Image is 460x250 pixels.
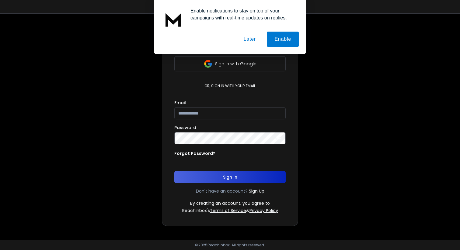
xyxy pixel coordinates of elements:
[202,84,258,88] p: or, sign in with your email
[174,101,186,105] label: Email
[195,243,265,248] p: © 2025 Reachinbox. All rights reserved.
[174,56,286,71] button: Sign in with Google
[190,200,270,206] p: By creating an account, you agree to
[186,7,299,21] div: Enable notifications to stay on top of your campaigns with real-time updates on replies.
[236,32,263,47] button: Later
[249,207,278,214] a: Privacy Policy
[174,150,215,156] p: Forgot Password?
[174,125,196,130] label: Password
[196,188,248,194] p: Don't have an account?
[182,207,278,214] p: ReachInbox's &
[174,171,286,183] button: Sign In
[210,207,246,214] a: Terms of Service
[215,61,256,67] p: Sign in with Google
[267,32,299,47] button: Enable
[161,7,186,32] img: notification icon
[249,188,264,194] a: Sign Up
